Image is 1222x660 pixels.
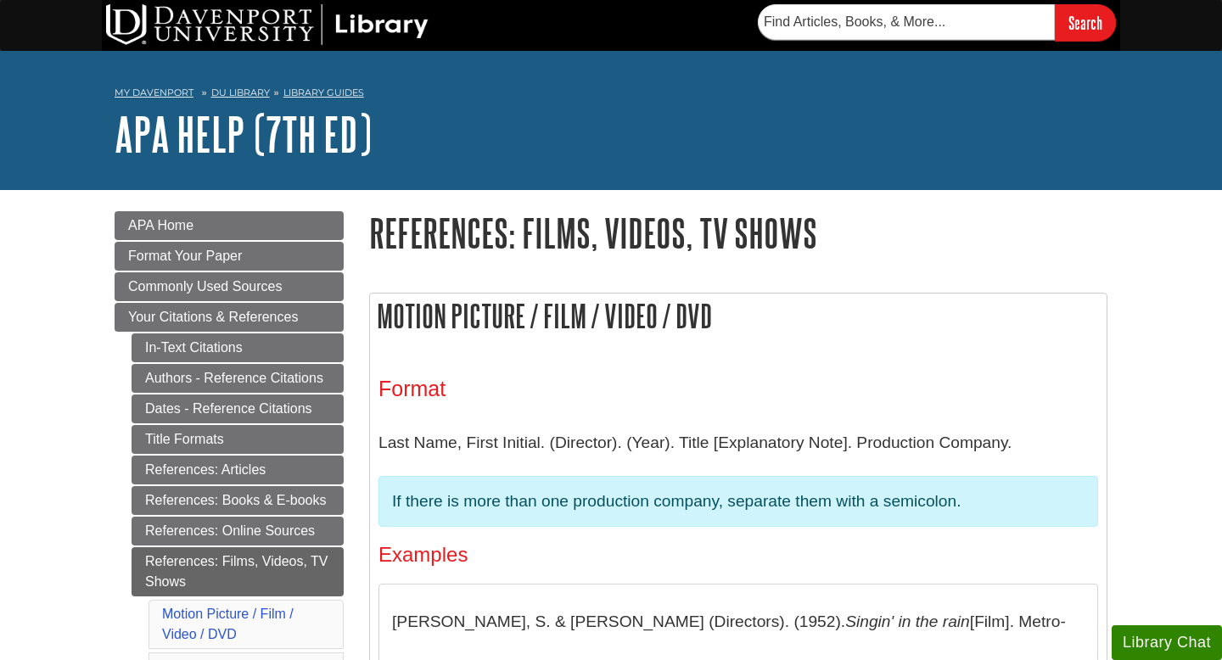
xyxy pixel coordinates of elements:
a: Title Formats [132,425,344,454]
img: DU Library [106,4,429,45]
h4: Examples [378,544,1098,566]
span: Commonly Used Sources [128,279,282,294]
span: Your Citations & References [128,310,298,324]
span: Format Your Paper [128,249,242,263]
a: Your Citations & References [115,303,344,332]
a: Commonly Used Sources [115,272,344,301]
form: Searches DU Library's articles, books, and more [758,4,1116,41]
span: APA Home [128,218,193,232]
i: Singin' in the rain [845,612,970,630]
p: If there is more than one production company, separate them with a semicolon. [392,489,1085,514]
a: My Davenport [115,86,193,100]
a: References: Online Sources [132,517,344,545]
h1: References: Films, Videos, TV Shows [369,211,1107,254]
input: Search [1055,4,1116,41]
button: Library Chat [1112,625,1222,660]
a: Format Your Paper [115,242,344,271]
a: References: Articles [132,456,344,484]
nav: breadcrumb [115,81,1107,109]
a: References: Films, Videos, TV Shows [132,547,344,596]
a: References: Books & E-books [132,486,344,515]
a: In-Text Citations [132,333,344,362]
a: Motion Picture / Film / Video / DVD [162,607,294,641]
h3: Format [378,377,1098,401]
a: Dates - Reference Citations [132,394,344,423]
h2: Motion Picture / Film / Video / DVD [370,294,1107,338]
input: Find Articles, Books, & More... [758,4,1055,40]
a: APA Help (7th Ed) [115,108,372,160]
a: Authors - Reference Citations [132,364,344,393]
a: DU Library [211,87,270,98]
a: APA Home [115,211,344,240]
a: Library Guides [283,87,364,98]
p: Last Name, First Initial. (Director). (Year). Title [Explanatory Note]. Production Company. [378,418,1098,467]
